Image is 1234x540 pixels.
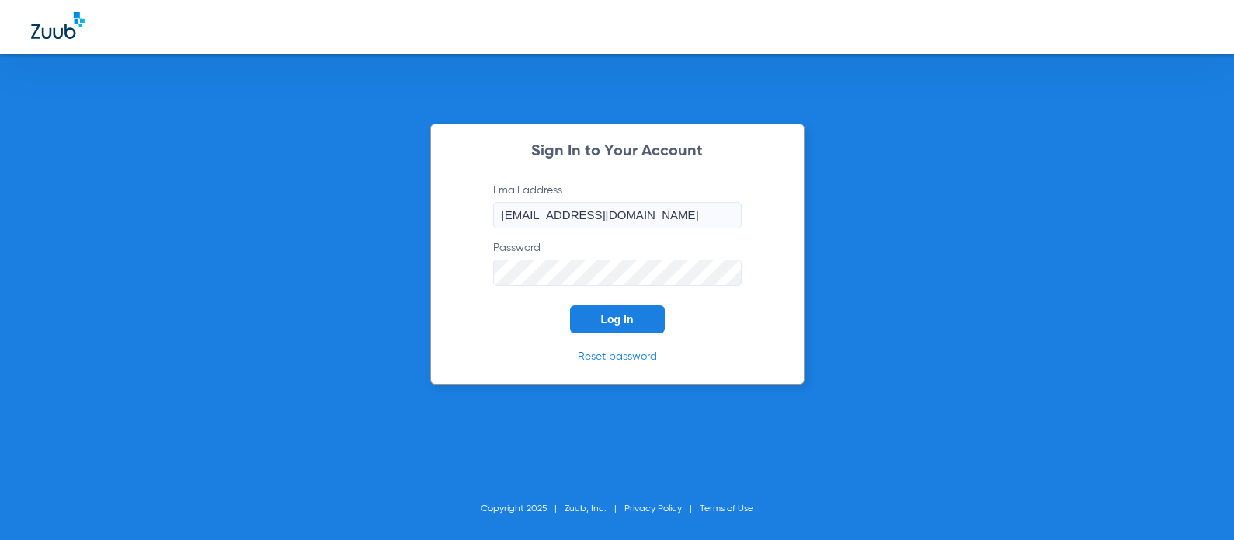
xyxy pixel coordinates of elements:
[624,504,682,514] a: Privacy Policy
[493,183,742,228] label: Email address
[700,504,753,514] a: Terms of Use
[493,240,742,286] label: Password
[601,313,634,326] span: Log In
[570,305,665,333] button: Log In
[493,202,742,228] input: Email address
[481,501,565,517] li: Copyright 2025
[565,501,624,517] li: Zuub, Inc.
[31,12,85,39] img: Zuub Logo
[493,260,742,286] input: Password
[578,351,657,362] a: Reset password
[470,144,765,159] h2: Sign In to Your Account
